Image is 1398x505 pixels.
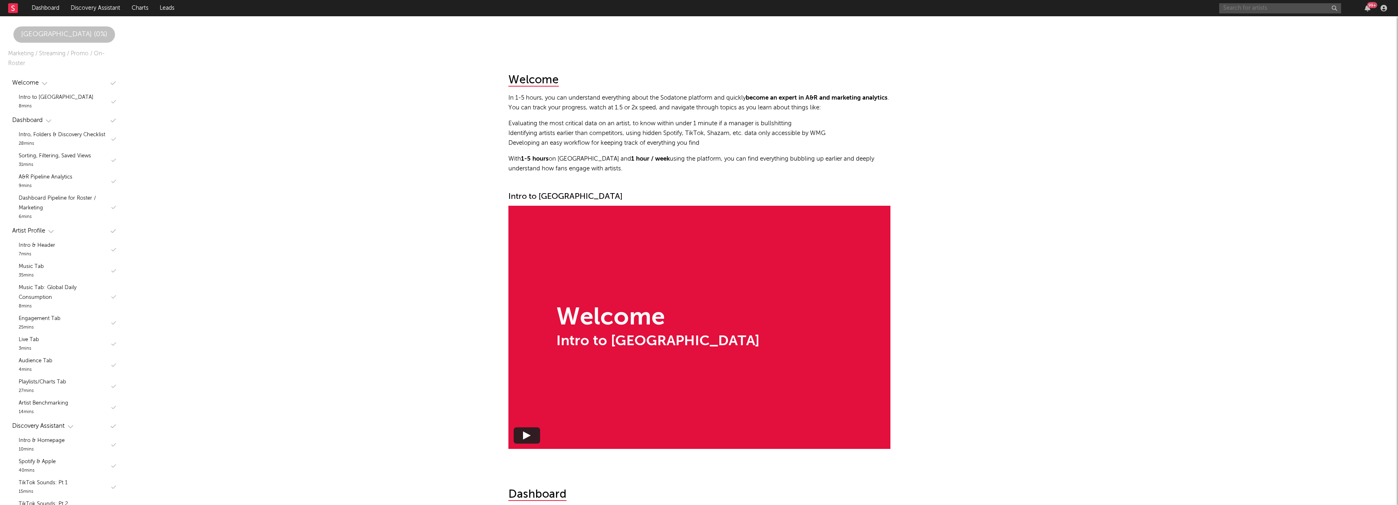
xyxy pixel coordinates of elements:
[1365,5,1370,11] button: 99+
[508,119,890,128] li: Evaluating the most critical data on an artist, to know within under 1 minute if a manager is bul...
[19,250,55,259] div: 7 mins
[19,377,66,387] div: Playlists/Charts Tab
[19,262,44,272] div: Music Tab
[508,93,890,113] p: In 1-5 hours, you can understand everything about the Sodatone platform and quickly . You can tra...
[19,93,93,102] div: Intro to [GEOGRAPHIC_DATA]
[19,151,91,161] div: Sorting, Filtering, Saved Views
[508,154,890,174] p: With on [GEOGRAPHIC_DATA] and using the platform, you can find everything bubbling up earlier and...
[508,128,890,138] li: Identifying artists earlier than competitors, using hidden Spotify, TikTok, Shazam, etc. data onl...
[19,241,55,250] div: Intro & Header
[556,306,760,330] div: Welcome
[19,398,68,408] div: Artist Benchmarking
[19,335,39,345] div: Live Tab
[1219,3,1341,13] input: Search for artists
[19,408,68,416] div: 14 mins
[19,467,56,475] div: 40 mins
[508,192,890,202] div: Intro to [GEOGRAPHIC_DATA]
[19,213,109,221] div: 6 mins
[508,138,890,148] li: Developing an easy workflow for keeping track of everything you find
[13,30,115,39] div: [GEOGRAPHIC_DATA] ( 0 %)
[19,356,52,366] div: Audience Tab
[19,182,72,190] div: 9 mins
[19,478,67,488] div: TikTok Sounds: Pt 1
[556,334,760,348] div: Intro to [GEOGRAPHIC_DATA]
[19,446,65,454] div: 10 mins
[19,314,61,324] div: Engagement Tab
[521,156,549,162] strong: 1-5 hours
[19,303,109,311] div: 8 mins
[12,421,65,431] div: Discovery Assistant
[19,102,93,111] div: 8 mins
[746,95,888,101] strong: become an expert in A&R and marketing analytics
[19,457,56,467] div: Spotify & Apple
[19,345,39,353] div: 3 mins
[1367,2,1377,8] div: 99 +
[19,387,66,395] div: 27 mins
[508,489,567,501] div: Dashboard
[19,366,52,374] div: 4 mins
[19,488,67,496] div: 15 mins
[12,226,45,236] div: Artist Profile
[12,78,39,88] div: Welcome
[19,161,91,169] div: 31 mins
[8,49,120,68] div: Marketing / Streaming / Promo / On-Roster
[19,272,44,280] div: 35 mins
[19,324,61,332] div: 25 mins
[19,283,109,303] div: Music Tab: Global Daily Consumption
[508,74,559,87] div: Welcome
[19,172,72,182] div: A&R Pipeline Analytics
[19,436,65,446] div: Intro & Homepage
[631,156,670,162] strong: 1 hour / week
[19,140,105,148] div: 28 mins
[12,115,43,125] div: Dashboard
[19,130,105,140] div: Intro, Folders & Discovery Checklist
[19,194,109,213] div: Dashboard Pipeline for Roster / Marketing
